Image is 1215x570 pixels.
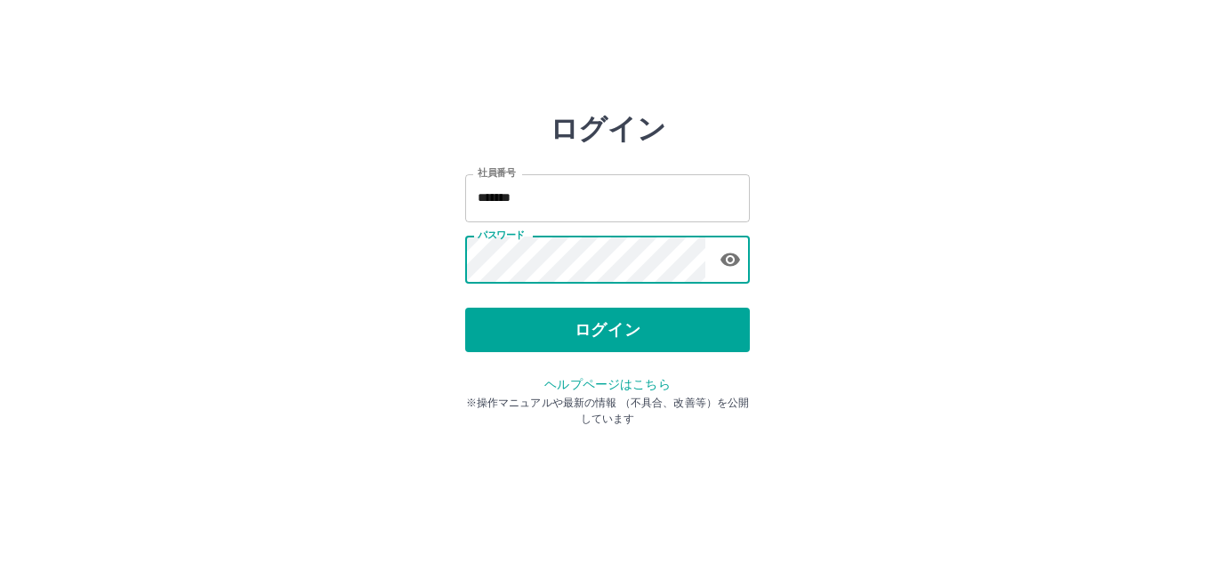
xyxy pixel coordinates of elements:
[478,229,525,242] label: パスワード
[544,377,670,391] a: ヘルプページはこちら
[465,395,750,427] p: ※操作マニュアルや最新の情報 （不具合、改善等）を公開しています
[550,112,666,146] h2: ログイン
[478,166,515,180] label: 社員番号
[465,308,750,352] button: ログイン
